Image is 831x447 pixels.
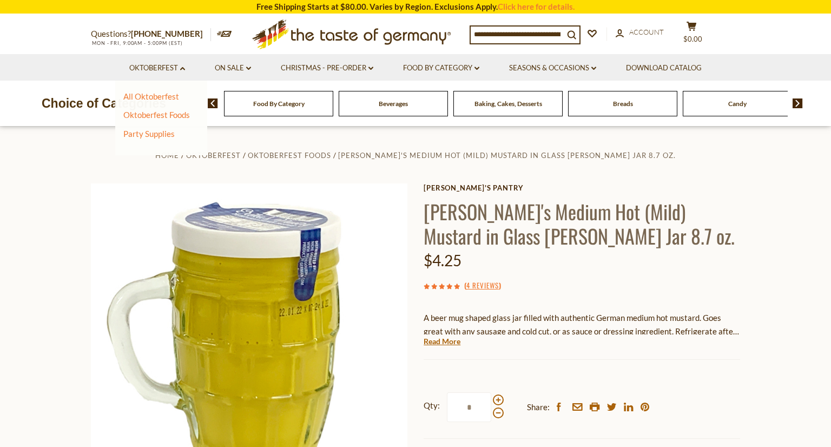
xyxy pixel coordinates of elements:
span: $4.25 [424,251,461,269]
span: $0.00 [683,35,702,43]
a: Beverages [379,100,408,108]
a: Read More [424,336,460,347]
a: Christmas - PRE-ORDER [281,62,373,74]
a: [PHONE_NUMBER] [131,29,203,38]
span: ( ) [464,280,501,291]
span: Account [629,28,664,36]
h1: [PERSON_NAME]'s Medium Hot (Mild) Mustard in Glass [PERSON_NAME] Jar 8.7 oz. [424,199,740,248]
input: Qty: [447,392,491,422]
a: Account [616,27,664,38]
a: Seasons & Occasions [509,62,596,74]
a: Breads [613,100,633,108]
img: next arrow [793,98,803,108]
a: Baking, Cakes, Desserts [474,100,542,108]
span: MON - FRI, 9:00AM - 5:00PM (EST) [91,40,183,46]
a: Download Catalog [626,62,702,74]
a: Oktoberfest [186,151,241,160]
span: Share: [527,400,550,414]
p: Questions? [91,27,211,41]
a: Click here for details. [498,2,575,11]
a: Oktoberfest Foods [248,151,331,160]
a: Oktoberfest [129,62,185,74]
a: Food By Category [253,100,305,108]
a: 4 Reviews [466,280,499,292]
a: Party Supplies [123,129,175,139]
strong: Qty: [424,399,440,412]
a: Candy [728,100,747,108]
a: Oktoberfest Foods [123,110,190,120]
a: [PERSON_NAME]'s Medium Hot (Mild) Mustard in Glass [PERSON_NAME] Jar 8.7 oz. [338,151,676,160]
a: Food By Category [403,62,479,74]
a: On Sale [215,62,251,74]
a: [PERSON_NAME]'s Pantry [424,183,740,192]
a: All Oktoberfest [123,91,179,101]
img: previous arrow [208,98,218,108]
p: A beer mug shaped glass jar filled with authentic German medium hot mustard. Goes great with any ... [424,311,740,338]
button: $0.00 [675,21,708,48]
